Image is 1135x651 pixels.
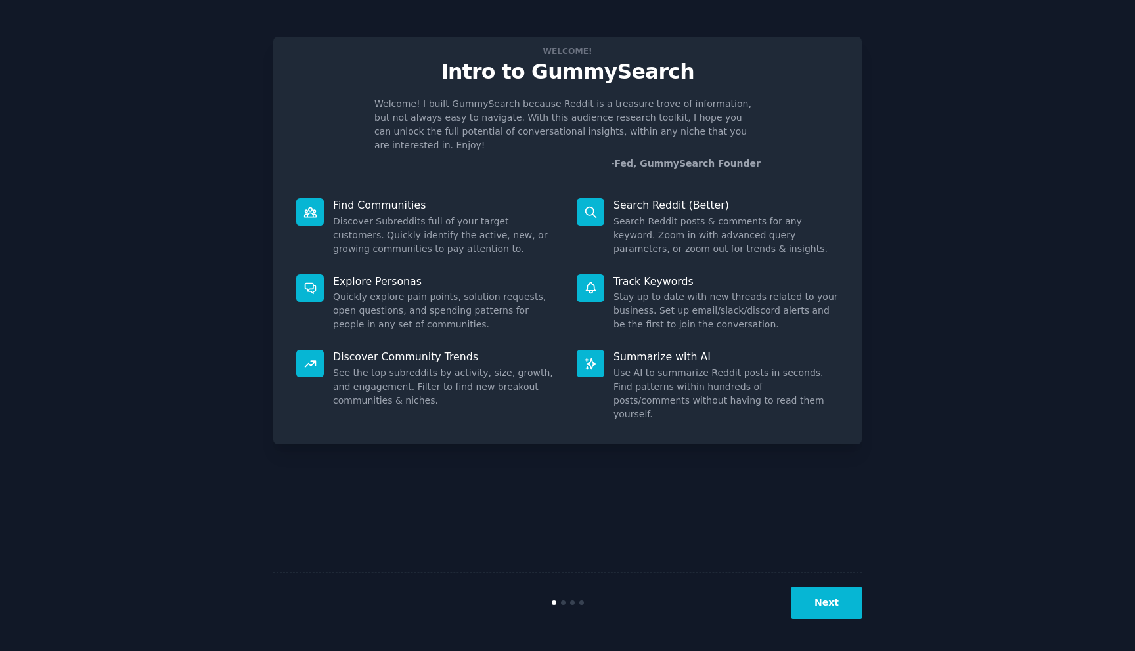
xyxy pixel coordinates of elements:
[613,198,839,212] p: Search Reddit (Better)
[613,350,839,364] p: Summarize with AI
[333,274,558,288] p: Explore Personas
[541,44,594,58] span: Welcome!
[613,366,839,421] dd: Use AI to summarize Reddit posts in seconds. Find patterns within hundreds of posts/comments with...
[611,157,761,171] div: -
[287,60,848,83] p: Intro to GummySearch
[333,215,558,256] dd: Discover Subreddits full of your target customers. Quickly identify the active, new, or growing c...
[791,587,862,619] button: Next
[333,366,558,408] dd: See the top subreddits by activity, size, growth, and engagement. Filter to find new breakout com...
[333,350,558,364] p: Discover Community Trends
[614,158,761,169] a: Fed, GummySearch Founder
[333,290,558,331] dd: Quickly explore pain points, solution requests, open questions, and spending patterns for people ...
[613,290,839,331] dd: Stay up to date with new threads related to your business. Set up email/slack/discord alerts and ...
[374,97,761,152] p: Welcome! I built GummySearch because Reddit is a treasure trove of information, but not always ea...
[613,274,839,288] p: Track Keywords
[613,215,839,256] dd: Search Reddit posts & comments for any keyword. Zoom in with advanced query parameters, or zoom o...
[333,198,558,212] p: Find Communities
